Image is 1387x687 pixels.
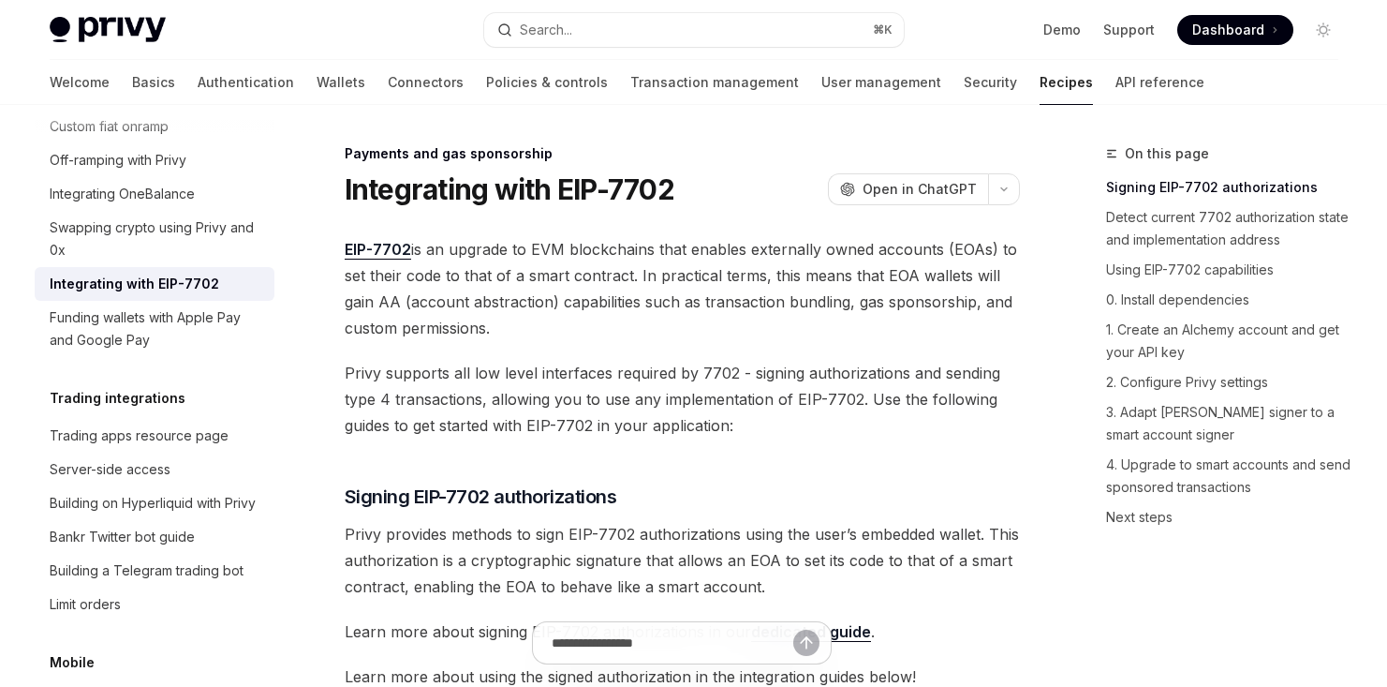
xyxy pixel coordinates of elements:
[50,17,166,43] img: light logo
[1103,21,1155,39] a: Support
[863,180,977,199] span: Open in ChatGPT
[35,588,274,621] a: Limit orders
[345,172,674,206] h1: Integrating with EIP-7702
[317,60,365,105] a: Wallets
[1177,15,1293,45] a: Dashboard
[520,19,572,41] div: Search...
[630,60,799,105] a: Transaction management
[50,306,263,351] div: Funding wallets with Apple Pay and Google Pay
[35,177,274,211] a: Integrating OneBalance
[50,458,170,481] div: Server-side access
[1106,202,1353,255] a: Detect current 7702 authorization state and implementation address
[793,630,819,656] button: Send message
[345,484,617,510] span: Signing EIP-7702 authorizations
[828,173,988,205] button: Open in ChatGPT
[964,60,1017,105] a: Security
[50,492,256,515] div: Building on Hyperliquid with Privy
[873,22,893,37] span: ⌘ K
[132,60,175,105] a: Basics
[50,149,186,172] div: Off-ramping with Privy
[484,13,904,47] button: Search...⌘K
[388,60,464,105] a: Connectors
[35,520,274,554] a: Bankr Twitter bot guide
[50,593,121,616] div: Limit orders
[1106,367,1353,397] a: 2. Configure Privy settings
[1106,502,1353,532] a: Next steps
[50,217,263,261] div: Swapping crypto using Privy and 0x
[345,144,1020,163] div: Payments and gas sponsorship
[1125,142,1209,165] span: On this page
[198,60,294,105] a: Authentication
[50,526,195,548] div: Bankr Twitter bot guide
[345,236,1020,341] span: is an upgrade to EVM blockchains that enables externally owned accounts (EOAs) to set their code ...
[1106,172,1353,202] a: Signing EIP-7702 authorizations
[1192,21,1264,39] span: Dashboard
[50,425,229,447] div: Trading apps resource page
[1115,60,1204,105] a: API reference
[35,143,274,177] a: Off-ramping with Privy
[345,360,1020,439] span: Privy supports all low level interfaces required by 7702 - signing authorizations and sending typ...
[821,60,941,105] a: User management
[345,240,411,260] a: EIP-7702
[1106,285,1353,315] a: 0. Install dependencies
[1106,397,1353,450] a: 3. Adapt [PERSON_NAME] signer to a smart account signer
[1106,255,1353,285] a: Using EIP-7702 capabilities
[50,273,219,295] div: Integrating with EIP-7702
[35,301,274,357] a: Funding wallets with Apple Pay and Google Pay
[35,486,274,520] a: Building on Hyperliquid with Privy
[1308,15,1338,45] button: Toggle dark mode
[50,183,195,205] div: Integrating OneBalance
[50,560,243,582] div: Building a Telegram trading bot
[35,453,274,486] a: Server-side access
[50,651,95,674] h5: Mobile
[486,60,608,105] a: Policies & controls
[35,211,274,267] a: Swapping crypto using Privy and 0x
[1040,60,1093,105] a: Recipes
[1106,315,1353,367] a: 1. Create an Alchemy account and get your API key
[35,419,274,453] a: Trading apps resource page
[50,60,110,105] a: Welcome
[50,387,185,410] h5: Trading integrations
[1043,21,1081,39] a: Demo
[35,554,274,588] a: Building a Telegram trading bot
[1106,450,1353,502] a: 4. Upgrade to smart accounts and send sponsored transactions
[345,521,1020,600] span: Privy provides methods to sign EIP-7702 authorizations using the user’s embedded wallet. This aut...
[35,267,274,301] a: Integrating with EIP-7702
